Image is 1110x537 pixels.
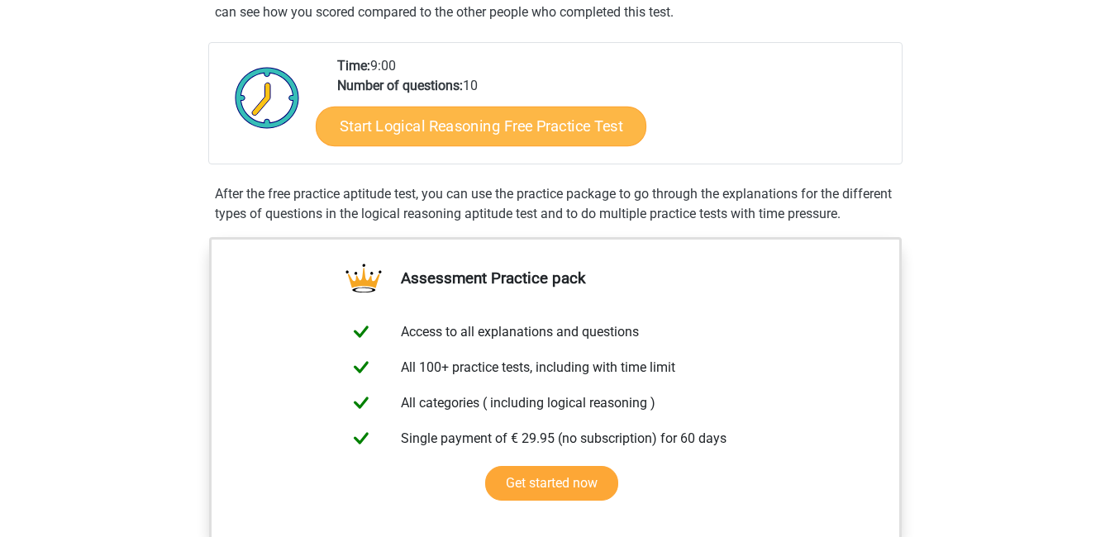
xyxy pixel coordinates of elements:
[226,56,309,139] img: Clock
[316,106,646,145] a: Start Logical Reasoning Free Practice Test
[485,466,618,501] a: Get started now
[208,184,903,224] div: After the free practice aptitude test, you can use the practice package to go through the explana...
[325,56,901,164] div: 9:00 10
[337,78,463,93] b: Number of questions:
[337,58,370,74] b: Time:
